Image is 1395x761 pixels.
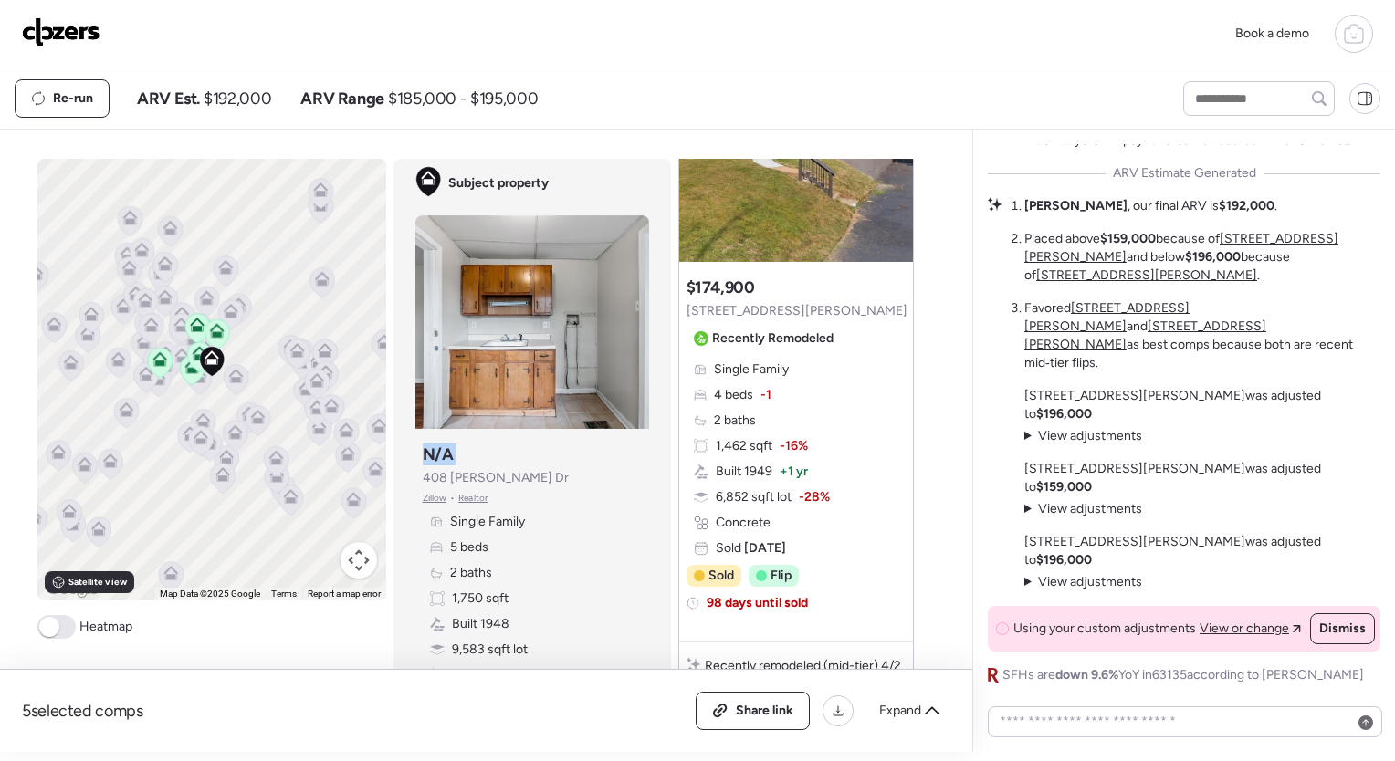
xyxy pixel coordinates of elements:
[42,577,102,600] img: Google
[716,488,792,506] span: 6,852 sqft lot
[1200,620,1289,638] span: View or change
[714,386,753,404] span: 4 beds
[22,17,100,47] img: Logo
[452,589,509,608] span: 1,750 sqft
[1024,300,1190,334] a: [STREET_ADDRESS][PERSON_NAME]
[1024,573,1142,591] summary: View adjustments
[1036,406,1092,422] strong: $196,000
[712,329,834,348] span: Recently Remodeled
[458,491,488,506] span: Realtor
[423,443,454,465] h3: N/A
[42,577,102,600] a: Open this area in Google Maps (opens a new window)
[707,594,808,612] span: 98 days until sold
[53,89,93,108] span: Re-run
[204,88,271,109] span: $192,000
[716,437,772,455] span: 1,462 sqft
[716,514,771,532] span: Concrete
[714,360,789,379] span: Single Family
[450,513,525,531] span: Single Family
[1185,249,1241,265] strong: $196,000
[300,88,384,109] span: ARV Range
[716,539,786,558] span: Sold
[1024,197,1277,215] li: , our final ARV is .
[1024,388,1245,403] a: [STREET_ADDRESS][PERSON_NAME]
[741,540,786,556] span: [DATE]
[452,641,528,659] span: 9,583 sqft lot
[450,564,492,582] span: 2 baths
[388,88,538,109] span: $185,000 - $195,000
[137,88,200,109] span: ARV Est.
[1024,460,1380,496] p: was adjusted to
[1002,666,1364,684] span: SFHs are YoY in 63135 according to [PERSON_NAME]
[780,463,808,481] span: + 1 yr
[716,463,772,481] span: Built 1949
[341,542,377,579] button: Map camera controls
[1036,552,1092,568] strong: $196,000
[423,469,569,487] span: 408 [PERSON_NAME] Dr
[450,491,455,506] span: •
[1013,620,1196,638] span: Using your custom adjustments
[450,538,488,557] span: 5 beds
[1038,574,1142,589] span: View adjustments
[1024,461,1245,476] a: [STREET_ADDRESS][PERSON_NAME]
[1024,533,1380,569] p: was adjusted to
[1055,667,1118,683] span: down 9.6%
[780,437,808,455] span: -16%
[423,491,447,506] span: Zillow
[68,575,127,589] span: Satellite view
[1024,299,1380,372] li: Favored and as best comps because both are recent mid‑tier flips.
[1024,230,1380,285] li: Placed above because of and below because of .
[1113,164,1256,182] span: ARV Estimate Generated
[452,615,509,633] span: Built 1948
[1200,620,1301,638] a: View or change
[687,302,907,320] span: [STREET_ADDRESS][PERSON_NAME]
[799,488,830,506] span: -28%
[1024,427,1142,445] summary: View adjustments
[736,702,793,720] span: Share link
[448,174,549,193] span: Subject property
[1024,500,1142,518] summary: View adjustments
[879,702,921,720] span: Expand
[1100,231,1156,246] strong: $159,000
[1024,387,1380,423] p: was adjusted to
[271,589,297,599] a: Terms (opens in new tab)
[760,386,771,404] span: -1
[714,412,756,430] span: 2 baths
[771,567,792,585] span: Flip
[708,567,734,585] span: Sold
[1024,198,1128,214] strong: [PERSON_NAME]
[1235,26,1309,41] span: Book a demo
[79,618,132,636] span: Heatmap
[1038,428,1142,443] span: View adjustments
[1219,198,1274,214] strong: $192,000
[1036,479,1092,495] strong: $159,000
[160,589,260,599] span: Map Data ©2025 Google
[1036,267,1257,283] a: [STREET_ADDRESS][PERSON_NAME]
[687,276,755,298] h3: $174,900
[452,666,488,684] span: Frame
[1024,534,1245,549] a: [STREET_ADDRESS][PERSON_NAME]
[1319,620,1366,638] span: Dismiss
[1038,501,1142,516] span: View adjustments
[22,700,143,722] span: 5 selected comps
[308,589,381,599] a: Report a map error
